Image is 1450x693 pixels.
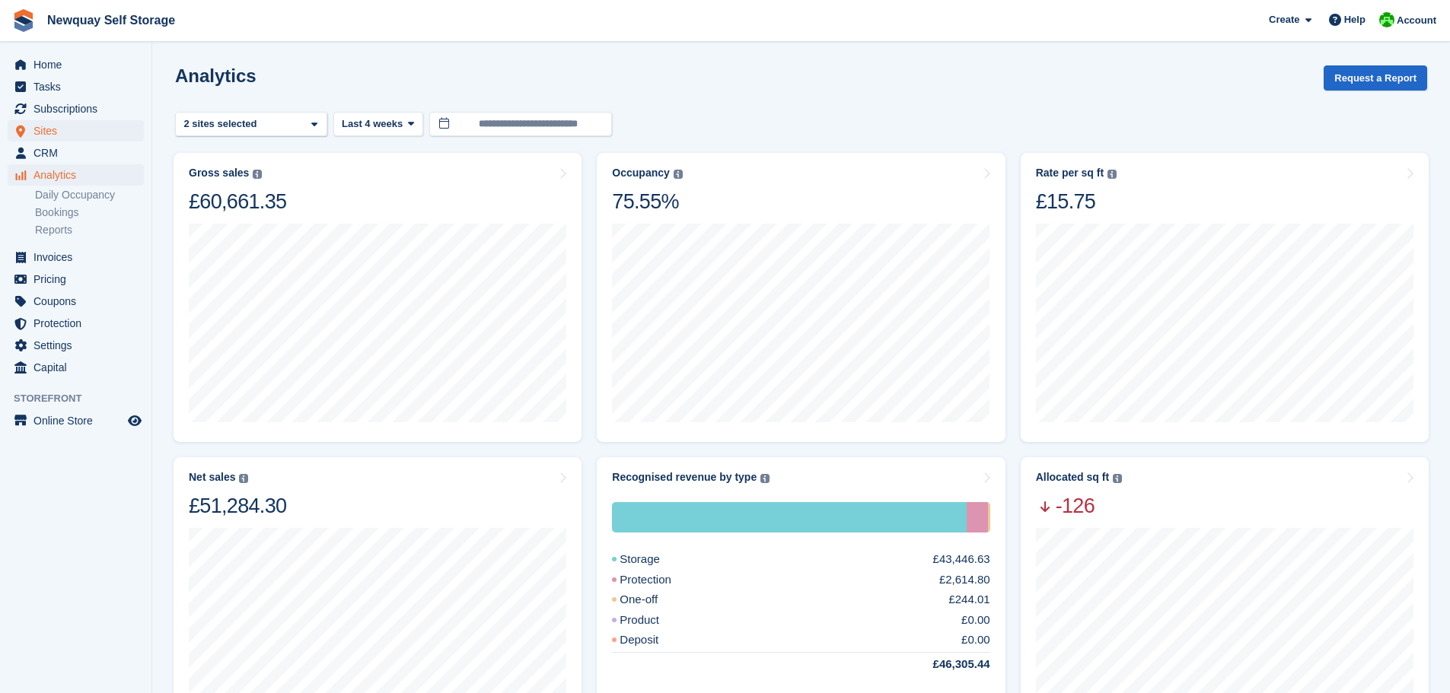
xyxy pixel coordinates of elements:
[33,164,125,186] span: Analytics
[33,357,125,378] span: Capital
[33,291,125,312] span: Coupons
[126,412,144,430] a: Preview store
[8,98,144,119] a: menu
[14,391,151,406] span: Storefront
[1397,13,1436,28] span: Account
[1036,471,1109,484] div: Allocated sq ft
[35,188,144,202] a: Daily Occupancy
[253,170,262,179] img: icon-info-grey-7440780725fd019a000dd9b08b2336e03edf1995a4989e88bcd33f0948082b44.svg
[612,189,682,215] div: 75.55%
[933,551,990,568] div: £43,446.63
[967,502,988,532] div: Protection
[1344,12,1366,27] span: Help
[175,65,257,86] h2: Analytics
[342,116,403,132] span: Last 4 weeks
[33,76,125,97] span: Tasks
[33,313,125,334] span: Protection
[1379,12,1394,27] img: Baylor
[189,189,286,215] div: £60,661.35
[612,167,669,180] div: Occupancy
[1113,474,1122,483] img: icon-info-grey-7440780725fd019a000dd9b08b2336e03edf1995a4989e88bcd33f0948082b44.svg
[8,54,144,75] a: menu
[612,551,696,568] div: Storage
[35,223,144,237] a: Reports
[612,591,694,609] div: One-off
[239,474,248,483] img: icon-info-grey-7440780725fd019a000dd9b08b2336e03edf1995a4989e88bcd33f0948082b44.svg
[1036,493,1122,519] span: -126
[1036,189,1117,215] div: £15.75
[674,170,683,179] img: icon-info-grey-7440780725fd019a000dd9b08b2336e03edf1995a4989e88bcd33f0948082b44.svg
[939,571,990,589] div: £2,614.80
[988,502,990,532] div: One-off
[8,335,144,356] a: menu
[35,205,144,220] a: Bookings
[948,591,990,609] div: £244.01
[8,410,144,431] a: menu
[1269,12,1299,27] span: Create
[8,269,144,290] a: menu
[8,164,144,186] a: menu
[181,116,263,132] div: 2 sites selected
[333,112,423,137] button: Last 4 weeks
[8,291,144,312] a: menu
[33,120,125,141] span: Sites
[897,656,990,673] div: £46,305.44
[189,493,286,519] div: £51,284.30
[12,9,35,32] img: stora-icon-8386f47178a22dfd0bd8f6a31ec36ba5ce8667c1dd55bd0f319d3a0aa187defe.svg
[961,631,990,649] div: £0.00
[33,410,125,431] span: Online Store
[1324,65,1427,91] button: Request a Report
[612,571,708,589] div: Protection
[33,269,125,290] span: Pricing
[612,502,967,532] div: Storage
[8,313,144,334] a: menu
[189,167,249,180] div: Gross sales
[33,335,125,356] span: Settings
[1036,167,1104,180] div: Rate per sq ft
[33,246,125,268] span: Invoices
[760,474,770,483] img: icon-info-grey-7440780725fd019a000dd9b08b2336e03edf1995a4989e88bcd33f0948082b44.svg
[612,471,757,484] div: Recognised revenue by type
[8,357,144,378] a: menu
[33,142,125,164] span: CRM
[612,631,695,649] div: Deposit
[1107,170,1117,179] img: icon-info-grey-7440780725fd019a000dd9b08b2336e03edf1995a4989e88bcd33f0948082b44.svg
[33,54,125,75] span: Home
[33,98,125,119] span: Subscriptions
[8,246,144,268] a: menu
[41,8,181,33] a: Newquay Self Storage
[8,120,144,141] a: menu
[189,471,235,484] div: Net sales
[961,612,990,629] div: £0.00
[612,612,696,629] div: Product
[8,76,144,97] a: menu
[8,142,144,164] a: menu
